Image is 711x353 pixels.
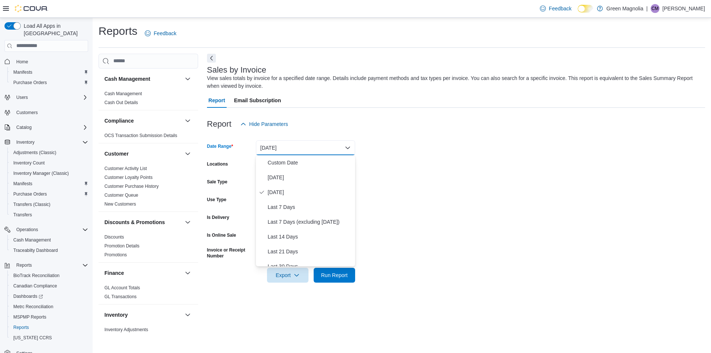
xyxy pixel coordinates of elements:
[7,322,91,333] button: Reports
[104,311,182,319] button: Inventory
[104,166,147,171] a: Customer Activity List
[104,100,138,105] a: Cash Out Details
[578,5,593,13] input: Dark Mode
[7,281,91,291] button: Canadian Compliance
[1,260,91,270] button: Reports
[16,262,32,268] span: Reports
[7,302,91,312] button: Metrc Reconciliation
[13,57,88,66] span: Home
[10,159,88,167] span: Inventory Count
[314,268,355,283] button: Run Report
[104,91,142,97] span: Cash Management
[207,74,701,90] div: View sales totals by invoice for a specified date range. Details include payment methods and tax ...
[13,225,41,234] button: Operations
[104,327,148,333] span: Inventory Adjustments
[208,93,225,108] span: Report
[13,283,57,289] span: Canadian Compliance
[10,313,88,322] span: MSPMP Reports
[207,232,236,238] label: Is Online Sale
[10,302,88,311] span: Metrc Reconciliation
[10,148,88,157] span: Adjustments (Classic)
[183,310,192,319] button: Inventory
[10,169,72,178] a: Inventory Manager (Classic)
[104,269,182,277] button: Finance
[267,268,308,283] button: Export
[104,311,128,319] h3: Inventory
[99,283,198,304] div: Finance
[13,69,32,75] span: Manifests
[607,4,644,13] p: Green Magnolia
[104,166,147,171] span: Customer Activity List
[104,202,136,207] a: New Customers
[1,122,91,133] button: Catalog
[13,57,31,66] a: Home
[256,140,355,155] button: [DATE]
[104,193,138,198] a: Customer Queue
[13,160,45,166] span: Inventory Count
[10,292,88,301] span: Dashboards
[207,197,226,203] label: Use Type
[10,323,88,332] span: Reports
[13,108,41,117] a: Customers
[104,234,124,240] a: Discounts
[99,233,198,262] div: Discounts & Promotions
[7,158,91,168] button: Inventory Count
[104,117,182,124] button: Compliance
[183,116,192,125] button: Compliance
[207,120,231,129] h3: Report
[207,161,228,167] label: Locations
[13,212,32,218] span: Transfers
[16,227,38,233] span: Operations
[7,67,91,77] button: Manifests
[104,150,128,157] h3: Customer
[13,108,88,117] span: Customers
[10,210,88,219] span: Transfers
[268,188,352,197] span: [DATE]
[249,120,288,128] span: Hide Parameters
[13,293,43,299] span: Dashboards
[13,191,47,197] span: Purchase Orders
[142,26,179,41] a: Feedback
[104,183,159,189] span: Customer Purchase History
[13,247,58,253] span: Traceabilty Dashboard
[13,181,32,187] span: Manifests
[268,158,352,167] span: Custom Date
[1,137,91,147] button: Inventory
[237,117,291,131] button: Hide Parameters
[13,335,52,341] span: [US_STATE] CCRS
[13,123,88,132] span: Catalog
[10,179,88,188] span: Manifests
[207,66,266,74] h3: Sales by Invoice
[10,323,32,332] a: Reports
[104,243,140,249] a: Promotion Details
[549,5,571,12] span: Feedback
[268,173,352,182] span: [DATE]
[16,139,34,145] span: Inventory
[104,133,177,138] a: OCS Transaction Submission Details
[7,245,91,256] button: Traceabilty Dashboard
[15,5,48,12] img: Cova
[104,285,140,291] span: GL Account Totals
[646,4,648,13] p: |
[183,74,192,83] button: Cash Management
[13,138,88,147] span: Inventory
[104,174,153,180] span: Customer Loyalty Points
[104,243,140,249] span: Promotion Details
[183,269,192,277] button: Finance
[10,302,56,311] a: Metrc Reconciliation
[13,304,53,310] span: Metrc Reconciliation
[256,155,355,266] div: Select listbox
[10,271,88,280] span: BioTrack Reconciliation
[104,285,140,290] a: GL Account Totals
[99,24,137,39] h1: Reports
[16,110,38,116] span: Customers
[268,262,352,271] span: Last 30 Days
[10,190,88,199] span: Purchase Orders
[99,89,198,110] div: Cash Management
[207,143,233,149] label: Date Range
[1,107,91,118] button: Customers
[207,247,253,259] label: Invoice or Receipt Number
[13,202,50,207] span: Transfers (Classic)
